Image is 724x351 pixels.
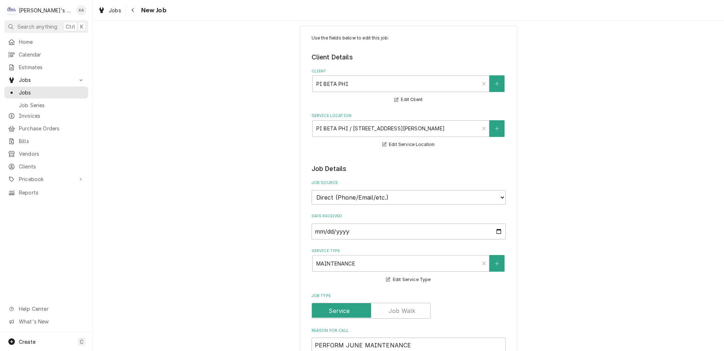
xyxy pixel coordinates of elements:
[7,5,17,15] div: C
[19,163,85,170] span: Clients
[66,23,75,30] span: Ctrl
[312,248,506,284] div: Service Type
[312,113,506,119] label: Service Location
[312,293,506,299] label: Job Type
[4,36,88,48] a: Home
[19,189,85,196] span: Reports
[385,275,432,284] button: Edit Service Type
[312,113,506,149] div: Service Location
[312,223,506,239] input: yyyy-mm-dd
[4,173,88,185] a: Go to Pricebook
[495,126,499,131] svg: Create New Location
[312,213,506,219] label: Date Received
[4,160,88,172] a: Clients
[4,316,88,327] a: Go to What's New
[80,23,83,30] span: K
[4,99,88,111] a: Job Series
[4,187,88,199] a: Reports
[4,303,88,315] a: Go to Help Center
[495,261,499,266] svg: Create New Service
[312,180,506,186] label: Job Source
[7,5,17,15] div: Clay's Refrigeration's Avatar
[4,87,88,99] a: Jobs
[19,112,85,120] span: Invoices
[4,49,88,60] a: Calendar
[19,318,84,325] span: What's New
[312,328,506,334] label: Reason For Call
[19,305,84,313] span: Help Center
[139,5,166,15] span: New Job
[19,101,85,109] span: Job Series
[312,35,506,41] p: Use the fields below to edit this job:
[19,38,85,46] span: Home
[19,63,85,71] span: Estimates
[19,125,85,132] span: Purchase Orders
[489,75,505,92] button: Create New Client
[381,140,436,149] button: Edit Service Location
[80,338,83,346] span: C
[495,81,499,86] svg: Create New Client
[17,23,57,30] span: Search anything
[19,137,85,145] span: Bills
[76,5,86,15] div: Korey Austin's Avatar
[19,150,85,158] span: Vendors
[19,51,85,58] span: Calendar
[4,135,88,147] a: Bills
[19,76,74,84] span: Jobs
[4,20,88,33] button: Search anythingCtrlK
[312,68,506,74] label: Client
[4,61,88,73] a: Estimates
[19,175,74,183] span: Pricebook
[312,164,506,174] legend: Job Details
[109,7,121,14] span: Jobs
[76,5,86,15] div: KA
[4,74,88,86] a: Go to Jobs
[393,95,424,104] button: Edit Client
[4,122,88,134] a: Purchase Orders
[127,4,139,16] button: Navigate back
[95,4,124,16] a: Jobs
[4,148,88,160] a: Vendors
[489,120,505,137] button: Create New Location
[312,68,506,104] div: Client
[19,339,36,345] span: Create
[312,248,506,254] label: Service Type
[312,293,506,319] div: Job Type
[4,110,88,122] a: Invoices
[19,89,85,96] span: Jobs
[312,53,506,62] legend: Client Details
[19,7,72,14] div: [PERSON_NAME]'s Refrigeration
[489,255,505,272] button: Create New Service
[312,213,506,239] div: Date Received
[312,180,506,204] div: Job Source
